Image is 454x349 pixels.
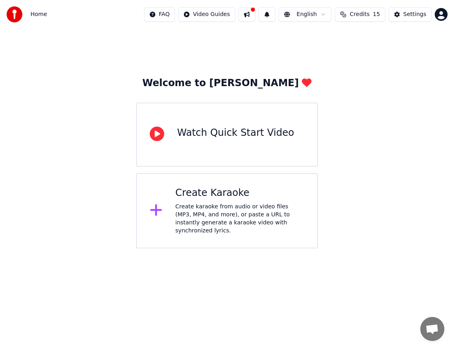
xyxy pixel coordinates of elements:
button: Settings [389,7,432,22]
div: Welcome to [PERSON_NAME] [143,77,312,90]
div: Open chat [420,317,444,341]
span: Credits [350,10,369,18]
button: Credits15 [335,7,385,22]
div: Watch Quick Start Video [177,127,294,139]
nav: breadcrumb [31,10,47,18]
div: Settings [403,10,426,18]
div: Create Karaoke [175,187,304,200]
div: Create karaoke from audio or video files (MP3, MP4, and more), or paste a URL to instantly genera... [175,203,304,235]
button: Video Guides [178,7,235,22]
span: Home [31,10,47,18]
img: youka [6,6,22,22]
button: FAQ [144,7,175,22]
span: 15 [373,10,380,18]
